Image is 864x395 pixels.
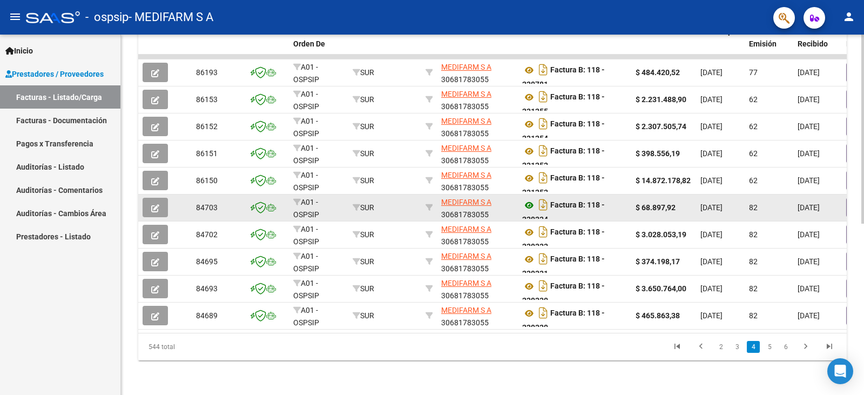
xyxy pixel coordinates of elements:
[536,61,550,78] i: Descargar documento
[353,203,374,212] span: SUR
[293,171,319,192] span: A01 - OSPSIP
[522,282,605,305] strong: Factura B: 118 - 229330
[763,341,776,353] a: 5
[522,309,605,332] strong: Factura B: 118 - 229329
[798,122,820,131] span: [DATE]
[293,144,319,165] span: A01 - OSPSIP
[196,176,218,185] span: 86150
[795,341,816,353] a: go to next page
[348,20,421,68] datatable-header-cell: Area
[293,252,319,273] span: A01 - OSPSIP
[441,90,491,98] span: MEDIFARM S A
[196,68,218,77] span: 86193
[798,27,828,48] span: Fecha Recibido
[636,284,686,293] strong: $ 3.650.764,00
[522,120,605,143] strong: Factura B: 118 - 231254
[536,250,550,267] i: Descargar documento
[747,341,760,353] a: 4
[700,257,723,266] span: [DATE]
[798,230,820,239] span: [DATE]
[196,311,218,320] span: 84689
[731,341,744,353] a: 3
[749,230,758,239] span: 82
[745,20,793,68] datatable-header-cell: Días desde Emisión
[636,203,676,212] strong: $ 68.897,92
[713,338,729,356] li: page 2
[196,95,218,104] span: 86153
[636,122,686,131] strong: $ 2.307.505,74
[700,122,723,131] span: [DATE]
[536,142,550,159] i: Descargar documento
[536,88,550,105] i: Descargar documento
[798,68,820,77] span: [DATE]
[700,68,723,77] span: [DATE]
[9,10,22,23] mat-icon: menu
[353,95,374,104] span: SUR
[353,122,374,131] span: SUR
[522,174,605,197] strong: Factura B: 118 - 231252
[441,252,491,260] span: MEDIFARM S A
[293,198,319,219] span: A01 - OSPSIP
[536,223,550,240] i: Descargar documento
[441,117,491,125] span: MEDIFARM S A
[5,68,104,80] span: Prestadores / Proveedores
[293,27,334,48] span: Facturado x Orden De
[700,230,723,239] span: [DATE]
[700,284,723,293] span: [DATE]
[441,250,514,273] div: 30681783055
[441,142,514,165] div: 30681783055
[798,257,820,266] span: [DATE]
[691,341,711,353] a: go to previous page
[749,176,758,185] span: 62
[700,311,723,320] span: [DATE]
[631,20,696,68] datatable-header-cell: Monto
[536,169,550,186] i: Descargar documento
[441,225,491,233] span: MEDIFARM S A
[441,223,514,246] div: 30681783055
[441,279,491,287] span: MEDIFARM S A
[700,95,723,104] span: [DATE]
[536,115,550,132] i: Descargar documento
[293,306,319,327] span: A01 - OSPSIP
[700,203,723,212] span: [DATE]
[196,203,218,212] span: 84703
[749,203,758,212] span: 82
[129,5,213,29] span: - MEDIFARM S A
[289,20,348,68] datatable-header-cell: Facturado x Orden De
[353,230,374,239] span: SUR
[636,311,680,320] strong: $ 465.863,38
[353,311,374,320] span: SUR
[353,149,374,158] span: SUR
[196,257,218,266] span: 84695
[293,63,319,84] span: A01 - OSPSIP
[441,198,491,206] span: MEDIFARM S A
[745,338,761,356] li: page 4
[246,20,289,68] datatable-header-cell: CAE
[441,304,514,327] div: 30681783055
[779,341,792,353] a: 6
[196,122,218,131] span: 86152
[441,171,491,179] span: MEDIFARM S A
[798,149,820,158] span: [DATE]
[636,68,680,77] strong: $ 484.420,52
[749,149,758,158] span: 62
[441,277,514,300] div: 30681783055
[196,284,218,293] span: 84693
[196,230,218,239] span: 84702
[749,122,758,131] span: 62
[441,63,491,71] span: MEDIFARM S A
[636,149,680,158] strong: $ 398.556,19
[798,311,820,320] span: [DATE]
[700,149,723,158] span: [DATE]
[522,228,605,251] strong: Factura B: 118 - 229333
[293,279,319,300] span: A01 - OSPSIP
[819,341,840,353] a: go to last page
[749,311,758,320] span: 82
[749,95,758,104] span: 62
[636,176,691,185] strong: $ 14.872.178,82
[192,20,246,68] datatable-header-cell: ID
[636,95,686,104] strong: $ 2.231.488,90
[761,338,778,356] li: page 5
[798,284,820,293] span: [DATE]
[441,169,514,192] div: 30681783055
